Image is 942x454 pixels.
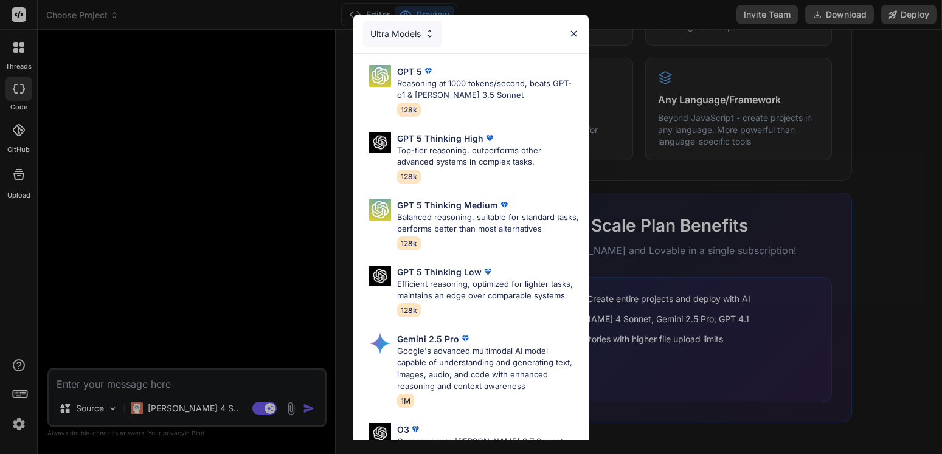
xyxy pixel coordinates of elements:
img: premium [482,266,494,278]
p: GPT 5 Thinking High [397,132,483,145]
p: O3 [397,423,409,436]
span: 128k [397,236,421,250]
img: Pick Models [369,266,391,287]
img: premium [422,65,434,77]
img: premium [498,199,510,211]
img: close [569,29,579,39]
p: GPT 5 [397,65,422,78]
p: Top-tier reasoning, outperforms other advanced systems in complex tasks. [397,145,579,168]
p: Efficient reasoning, optimized for lighter tasks, maintains an edge over comparable systems. [397,278,579,302]
span: 128k [397,170,421,184]
p: Gemini 2.5 Pro [397,332,459,345]
img: Pick Models [369,65,391,87]
p: Reasoning at 1000 tokens/second, beats GPT-o1 & [PERSON_NAME] 3.5 Sonnet [397,78,579,101]
img: Pick Models [424,29,435,39]
img: Pick Models [369,423,391,444]
img: Pick Models [369,332,391,354]
span: 1M [397,394,414,408]
img: premium [459,332,471,345]
span: 128k [397,303,421,317]
img: Pick Models [369,199,391,221]
div: Ultra Models [363,21,442,47]
p: Google's advanced multimodal AI model capable of understanding and generating text, images, audio... [397,345,579,393]
span: 128k [397,103,421,117]
img: premium [409,423,421,435]
p: GPT 5 Thinking Low [397,266,482,278]
p: GPT 5 Thinking Medium [397,199,498,212]
p: Balanced reasoning, suitable for standard tasks, performs better than most alternatives [397,212,579,235]
img: Pick Models [369,132,391,153]
img: premium [483,132,496,144]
